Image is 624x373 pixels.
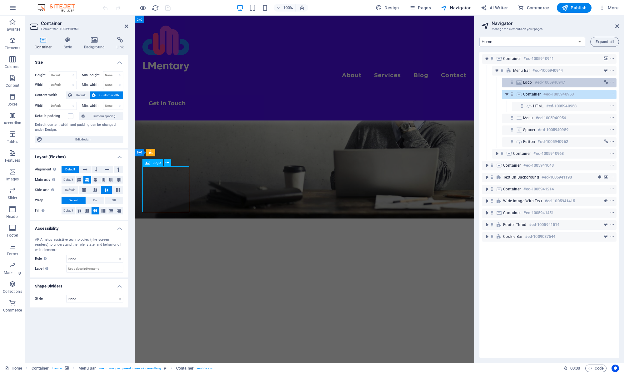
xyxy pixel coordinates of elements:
label: Min. width [82,83,103,86]
p: Marketing [4,270,21,275]
span: Menu [523,115,533,120]
span: Cookie Bar [503,234,522,239]
div: Design (Ctrl+Alt+Y) [373,3,402,13]
span: Navigator [441,5,471,11]
h6: #ed-1009037544 [525,233,555,240]
span: Expand all [596,40,614,44]
button: context-menu [609,102,615,110]
span: Text on background [503,175,539,180]
button: Default [66,91,90,99]
span: Container [503,163,521,168]
button: context-menu [609,150,615,157]
span: Style [35,297,43,301]
button: preset [597,174,603,181]
button: link [603,79,609,86]
label: Min. height [82,73,103,77]
button: context-menu [609,138,615,145]
nav: breadcrumb [32,365,215,372]
span: Default [65,166,75,173]
span: Pages [409,5,431,11]
span: : [575,366,576,371]
button: context-menu [609,162,615,169]
p: Slider [8,195,17,200]
button: AI Writer [478,3,510,13]
span: Container [503,210,521,215]
p: Commerce [3,308,22,313]
h6: #ed-1005940959 [538,126,568,134]
label: Min. width [82,104,103,107]
button: toggle-expand [483,174,491,181]
label: Wrap [35,197,62,204]
span: Default [63,176,73,184]
p: Columns [5,64,20,69]
p: Footer [7,233,18,238]
p: Accordion [4,120,21,125]
span: Custom spacing [87,112,121,120]
button: context-menu [609,174,615,181]
button: toggle-expand [503,91,511,98]
iframe: To enrich screen reader interactions, please activate Accessibility in Grammarly extension settings [135,16,474,363]
button: preset [603,221,609,228]
span: AI Writer [481,5,508,11]
p: Forms [7,252,18,257]
span: Logo [523,80,532,85]
span: Default [63,207,73,214]
button: background [603,55,609,62]
a: Click to cancel selection. Double-click to open Pages [5,365,22,372]
span: Click to select. Double-click to edit [78,365,96,372]
h6: #ed-1005941043 [523,162,554,169]
button: Expand all [590,37,619,47]
span: Spacer [523,127,535,132]
h6: #ed-1005940947 [535,79,565,86]
div: Default content width and padding can be changed under Design. [35,122,123,133]
button: link [603,138,609,145]
h4: Background [79,37,112,50]
span: Container [523,92,541,97]
label: Content width [35,91,66,99]
button: Pages [407,3,433,13]
button: Design [373,3,402,13]
button: Click here to leave preview mode and continue editing [139,4,146,12]
button: reload [151,4,159,12]
i: This element is a customizable preset [164,366,166,370]
button: Navigator [438,3,473,13]
button: Off [105,197,123,204]
h6: #ed-1005941415 [545,197,575,205]
h6: #ed-1005941514 [529,221,559,228]
div: ARIA helps assistive technologies (like screen readers) to understand the role, state, and behavi... [35,237,123,253]
button: background [603,174,609,181]
button: context-menu [609,55,615,62]
h6: #ed-1005941214 [523,185,554,193]
button: context-menu [609,233,615,240]
h6: #ed-1005940968 [533,150,564,157]
button: Default [62,166,79,173]
button: toggle-expand [483,209,491,217]
h6: #ed-1005940950 [543,91,574,98]
p: Header [6,214,19,219]
span: On [93,197,97,204]
button: Default [62,207,75,214]
span: Logo [152,161,161,164]
span: 00 00 [570,365,580,372]
label: Side axis [35,186,62,194]
h3: Manage the elements on your pages [492,26,607,32]
span: Design [376,5,399,11]
span: Click to select. Double-click to edit [32,365,49,372]
h4: Layout (Flexbox) [30,150,128,161]
span: . menu-wrapper .preset-menu-v2-consulting [98,365,161,372]
h4: Container [30,37,59,50]
h6: 100% [283,4,293,12]
button: On [86,197,104,204]
i: This element contains a background [65,366,69,370]
span: HTML [533,104,544,109]
span: Default [74,91,88,99]
button: preset [603,67,609,74]
span: Custom width [97,91,121,99]
button: toggle-expand [483,162,491,169]
h4: Size [30,55,128,66]
span: Wide image with text [503,199,542,204]
span: Default [69,197,78,204]
button: Default [62,197,86,204]
button: Custom width [90,91,123,99]
label: Width [35,104,49,107]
